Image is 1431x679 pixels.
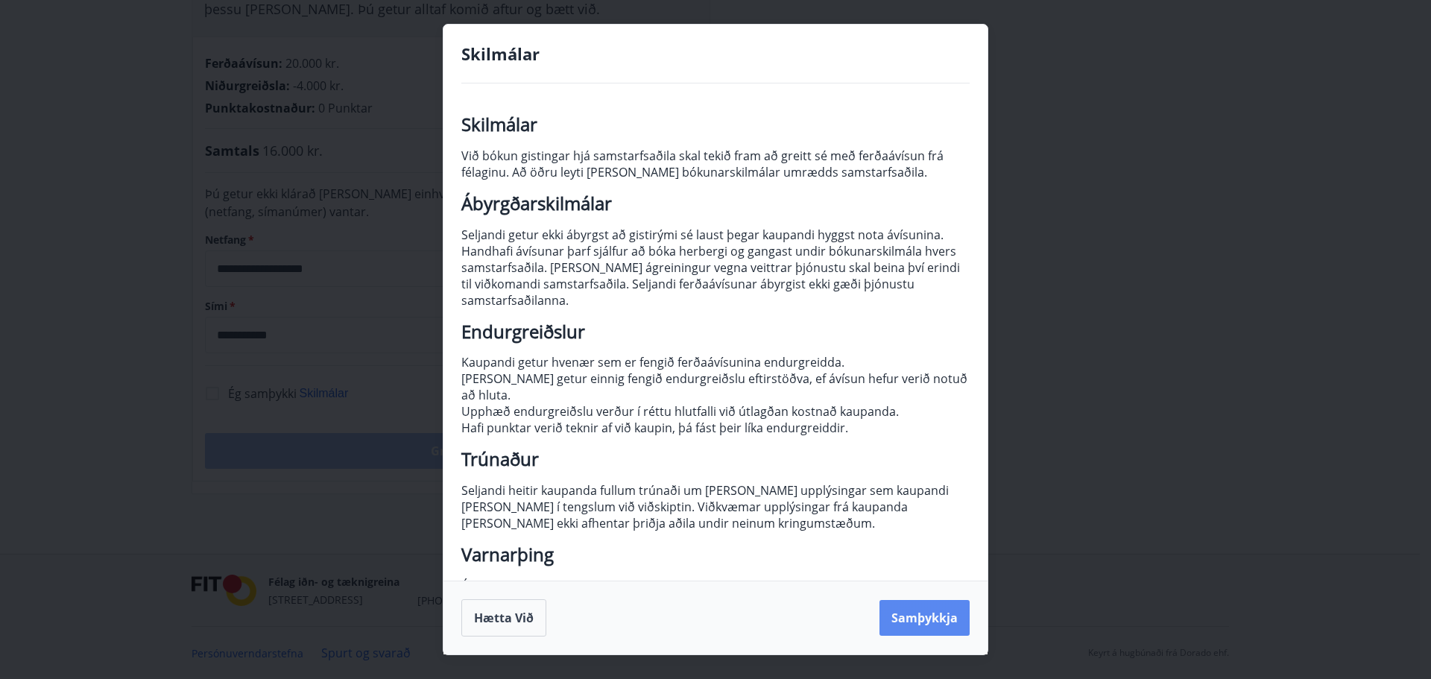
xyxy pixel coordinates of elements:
p: Kaupandi getur hvenær sem er fengið ferðaávísunina endurgreidda. [461,354,970,370]
h2: Varnarþing [461,546,970,563]
p: [PERSON_NAME] getur einnig fengið endurgreiðslu eftirstöðva, ef ávísun hefur verið notuð að hluta. [461,370,970,403]
p: Ákvæði og skilmála þessa ber að túlka í samræmi við íslensk lög. [PERSON_NAME] ágreiningur eða te... [461,578,970,643]
p: Hafi punktar verið teknir af við kaupin, þá fást þeir líka endurgreiddir. [461,420,970,436]
h2: Endurgreiðslur [461,323,970,340]
p: Seljandi getur ekki ábyrgst að gistirými sé laust þegar kaupandi hyggst nota ávísunina. Handhafi ... [461,227,970,309]
p: Upphæð endurgreiðslu verður í réttu hlutfalli við útlagðan kostnað kaupanda. [461,403,970,420]
button: Samþykkja [879,600,970,636]
h2: Skilmálar [461,116,970,133]
button: Hætta við [461,599,546,637]
h2: Trúnaður [461,451,970,467]
h2: Ábyrgðarskilmálar [461,195,970,212]
p: Við bókun gistingar hjá samstarfsaðila skal tekið fram að greitt sé með ferðaávísun frá félaginu.... [461,148,970,180]
h4: Skilmálar [461,42,970,65]
p: Seljandi heitir kaupanda fullum trúnaði um [PERSON_NAME] upplýsingar sem kaupandi [PERSON_NAME] í... [461,482,970,531]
